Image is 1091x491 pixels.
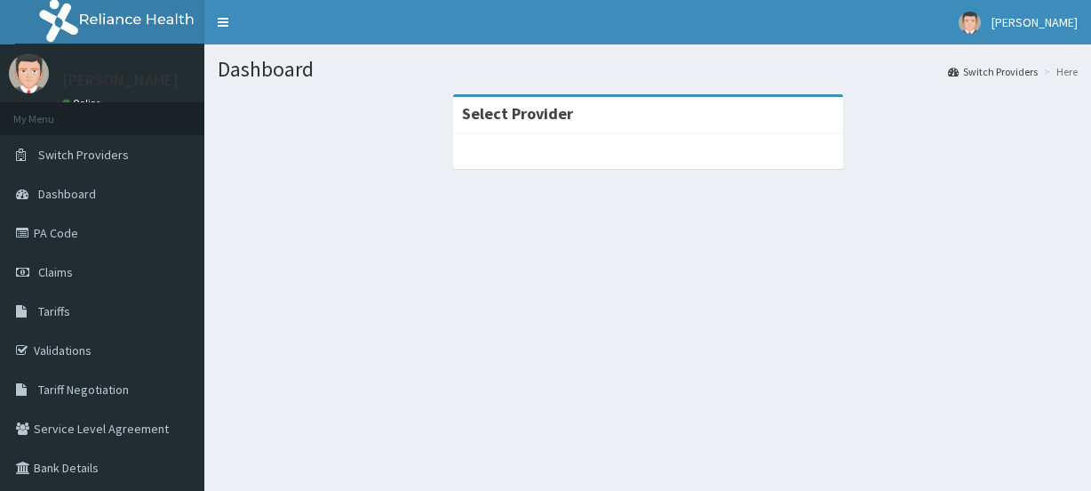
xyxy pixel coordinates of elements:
[948,64,1038,79] a: Switch Providers
[38,186,96,202] span: Dashboard
[38,382,129,398] span: Tariff Negotiation
[991,14,1078,30] span: [PERSON_NAME]
[38,147,129,163] span: Switch Providers
[462,103,573,124] strong: Select Provider
[959,12,981,34] img: User Image
[62,97,105,109] a: Online
[38,264,73,280] span: Claims
[38,303,70,319] span: Tariffs
[218,58,1078,81] h1: Dashboard
[1039,64,1078,79] li: Here
[62,72,179,88] p: [PERSON_NAME]
[9,53,49,93] img: User Image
